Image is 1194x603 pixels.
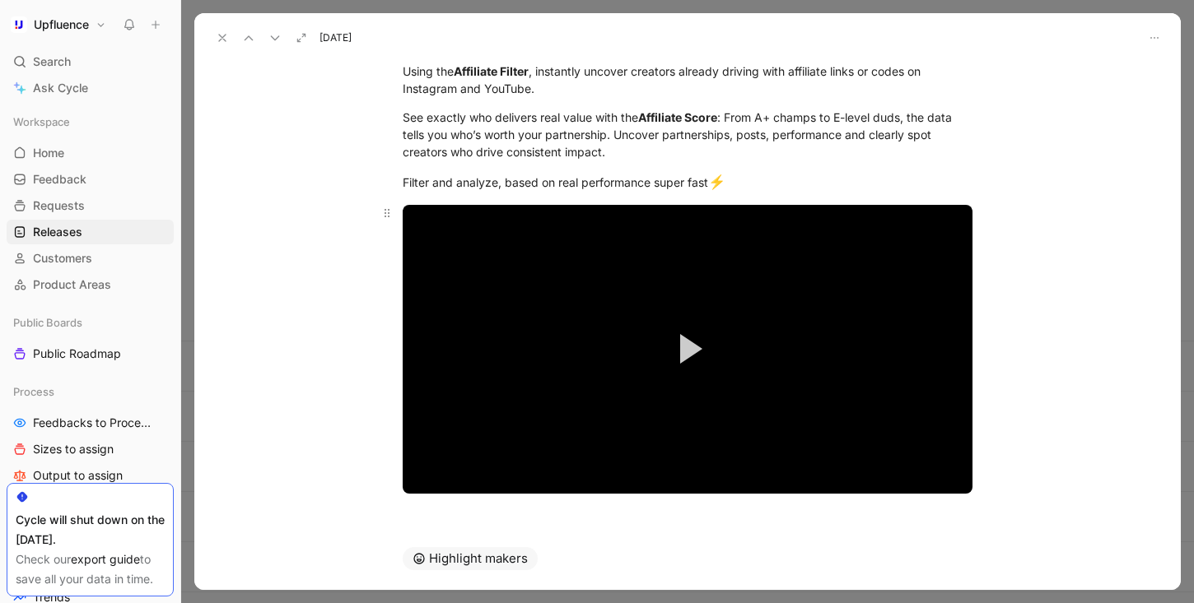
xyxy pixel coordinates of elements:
a: Feedbacks to Process [7,411,174,435]
span: Public Boards [13,314,82,331]
div: Using the , instantly uncover creators already driving with affiliate links or codes on Instagram... [403,63,972,97]
div: Video Player [403,205,972,494]
a: Public Roadmap [7,341,174,366]
a: export guide [71,552,140,566]
span: Workspace [13,114,70,130]
img: Upfluence [11,16,27,33]
div: See exactly who delivers real value with the : From A+ champs to E-level duds, the data tells you... [403,109,972,160]
span: ⚡ [708,174,725,190]
a: Releases [7,220,174,244]
div: Workspace [7,109,174,134]
span: Requests [33,197,85,214]
span: Search [33,52,71,72]
span: Releases [33,224,82,240]
div: Check our to save all your data in time. [16,550,165,589]
a: Feedback [7,167,174,192]
span: Feedbacks to Process [33,415,151,431]
div: ProcessFeedbacks to ProcessSizes to assignOutput to assignBusiness Focus to assign [7,379,174,514]
span: Home [33,145,64,161]
a: Output to assign [7,463,174,488]
button: Highlight makers [403,547,538,570]
span: Public Roadmap [33,346,121,362]
a: Requests [7,193,174,218]
span: Product Areas [33,276,111,293]
a: Product Areas [7,272,174,297]
span: Ask Cycle [33,78,88,98]
div: Search [7,49,174,74]
strong: Affiliate Filter [454,64,529,78]
span: Customers [33,250,92,267]
div: Process [7,379,174,404]
button: Play Video [651,312,725,386]
span: Feedback [33,171,86,188]
div: Public BoardsPublic Roadmap [7,310,174,366]
a: Ask Cycle [7,76,174,100]
div: Cycle will shut down on the [DATE]. [16,510,165,550]
a: Home [7,141,174,165]
h1: Upfluence [34,17,89,32]
button: UpfluenceUpfluence [7,13,110,36]
strong: Affiliate Score [638,110,717,124]
span: Output to assign [33,467,123,484]
a: Sizes to assign [7,437,174,462]
div: Filter and analyze, based on real performance super fast [403,172,972,193]
span: Process [13,383,54,400]
span: Sizes to assign [33,441,114,457]
a: Customers [7,246,174,271]
div: Public Boards [7,310,174,335]
span: [DATE] [319,31,352,44]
